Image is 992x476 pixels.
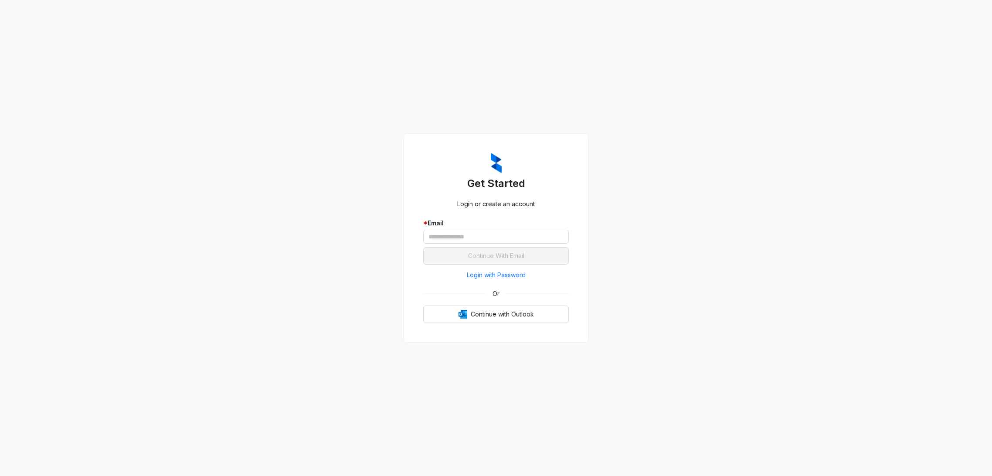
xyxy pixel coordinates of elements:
span: Continue with Outlook [471,309,534,319]
button: Login with Password [423,268,569,282]
button: OutlookContinue with Outlook [423,306,569,323]
div: Email [423,218,569,228]
img: Outlook [459,310,467,319]
span: Or [486,289,506,299]
img: ZumaIcon [491,153,502,173]
button: Continue With Email [423,247,569,265]
div: Login or create an account [423,199,569,209]
span: Login with Password [467,270,526,280]
h3: Get Started [423,177,569,190]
